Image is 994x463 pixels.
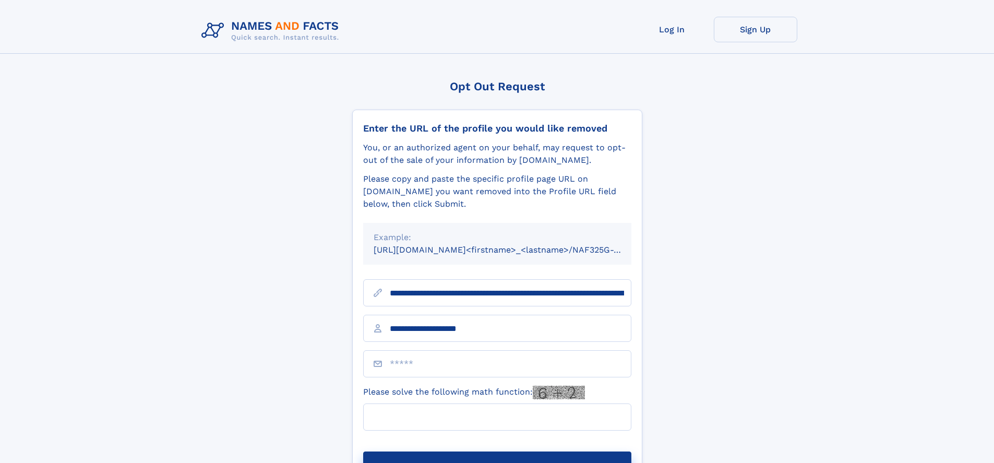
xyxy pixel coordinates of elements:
[630,17,714,42] a: Log In
[352,80,642,93] div: Opt Out Request
[374,245,651,255] small: [URL][DOMAIN_NAME]<firstname>_<lastname>/NAF325G-xxxxxxxx
[363,123,631,134] div: Enter the URL of the profile you would like removed
[714,17,797,42] a: Sign Up
[363,141,631,167] div: You, or an authorized agent on your behalf, may request to opt-out of the sale of your informatio...
[374,231,621,244] div: Example:
[363,173,631,210] div: Please copy and paste the specific profile page URL on [DOMAIN_NAME] you want removed into the Pr...
[197,17,348,45] img: Logo Names and Facts
[363,386,585,399] label: Please solve the following math function:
